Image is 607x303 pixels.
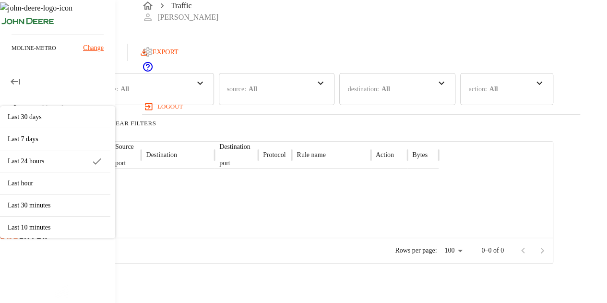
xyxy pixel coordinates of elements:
[412,150,428,160] p: Bytes
[92,118,159,129] button: Clear Filters
[376,150,394,160] p: Action
[157,12,218,23] p: [PERSON_NAME]
[481,246,504,255] p: 0–0 of 0
[8,112,103,122] p: Last 30 days
[8,156,91,166] p: Last 24 hours
[440,244,466,258] div: 100
[297,150,325,160] p: Rule name
[115,158,134,168] p: port
[219,158,250,168] p: port
[8,200,103,210] p: Last 30 minutes
[395,246,437,255] p: Rows per page:
[142,66,154,74] a: onelayer-support
[146,150,177,160] p: Destination
[142,99,187,114] button: logout
[142,99,580,114] a: logout
[8,222,103,232] p: Last 10 minutes
[263,150,286,160] p: Protocol
[8,134,103,144] p: Last 7 days
[8,178,103,188] p: Last hour
[115,142,134,152] p: Source
[142,66,154,74] span: Support Portal
[219,142,250,152] p: Destination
